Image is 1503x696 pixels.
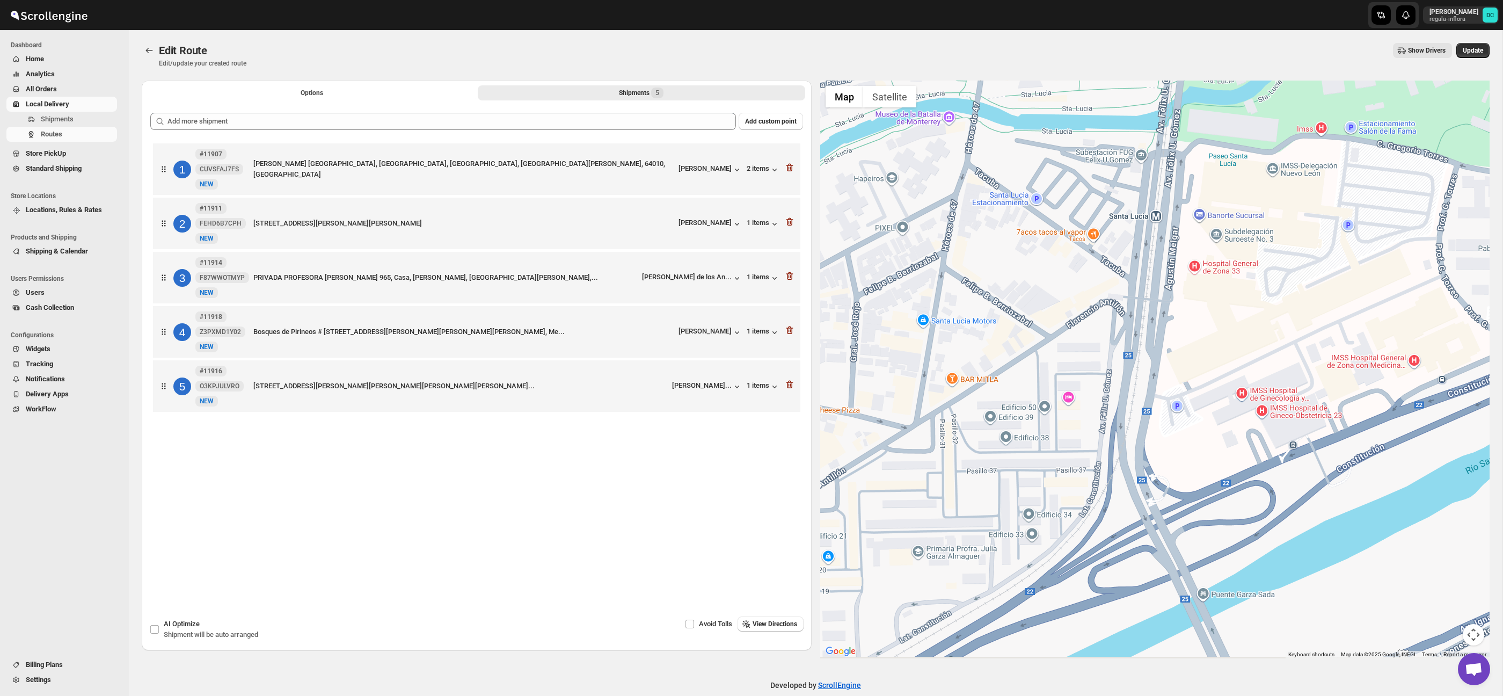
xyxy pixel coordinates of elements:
[6,672,117,687] button: Settings
[747,273,780,284] button: 1 items
[11,274,121,283] span: Users Permissions
[253,272,638,283] div: PRIVADA PROFESORA [PERSON_NAME] 965, Casa, [PERSON_NAME], [GEOGRAPHIC_DATA][PERSON_NAME],...
[26,360,53,368] span: Tracking
[6,52,117,67] button: Home
[1443,651,1486,657] a: Report a map error
[1483,8,1498,23] span: DAVID CORONADO
[678,164,742,175] button: [PERSON_NAME]
[142,104,812,549] div: Selected Shipments
[26,405,56,413] span: WorkFlow
[173,378,191,395] div: 5
[153,198,800,249] div: 2#11911FEHD6B7CPHNewNEW[STREET_ADDRESS][PERSON_NAME][PERSON_NAME][PERSON_NAME]1 items
[26,55,44,63] span: Home
[200,259,222,266] b: #11914
[745,117,797,126] span: Add custom point
[200,273,245,282] span: F87WWOTMYP
[747,219,780,229] button: 1 items
[173,161,191,178] div: 1
[655,89,659,97] span: 5
[6,357,117,372] button: Tracking
[642,273,742,284] button: [PERSON_NAME] de los An...
[200,343,214,351] span: NEW
[672,381,732,389] div: [PERSON_NAME]...
[153,306,800,358] div: 4#11918Z3PXMD1Y02NewNEWBosques de Pirineos # [STREET_ADDRESS][PERSON_NAME][PERSON_NAME][PERSON_NA...
[200,397,214,405] span: NEW
[159,59,246,68] p: Edit/update your created route
[142,43,157,58] button: Routes
[26,390,69,398] span: Delivery Apps
[1458,653,1490,685] a: Open chat
[1463,624,1484,646] button: Map camera controls
[6,300,117,315] button: Cash Collection
[1288,651,1334,658] button: Keyboard shortcuts
[1429,8,1478,16] p: [PERSON_NAME]
[167,113,736,130] input: Add more shipment
[6,82,117,97] button: All Orders
[200,235,214,242] span: NEW
[738,617,804,632] button: View Directions
[11,192,121,200] span: Store Locations
[6,67,117,82] button: Analytics
[173,323,191,341] div: 4
[747,164,780,175] button: 2 items
[672,381,742,392] button: [PERSON_NAME]...
[148,85,476,100] button: All Route Options
[6,285,117,300] button: Users
[1423,6,1499,24] button: User menu
[11,233,121,242] span: Products and Shipping
[26,206,102,214] span: Locations, Rules & Rates
[1429,16,1478,23] p: regala-inflora
[1422,651,1437,657] a: Terms (opens in new tab)
[26,164,82,172] span: Standard Shipping
[26,303,74,311] span: Cash Collection
[200,313,222,321] b: #11918
[6,657,117,672] button: Billing Plans
[747,327,780,338] button: 1 items
[164,630,258,639] span: Shipment will be auto arranged
[173,215,191,233] div: 2
[200,205,222,212] b: #11911
[478,85,805,100] button: Selected Shipments
[253,327,674,337] div: Bosques de Pirineos # [STREET_ADDRESS][PERSON_NAME][PERSON_NAME][PERSON_NAME], Me...
[26,70,55,78] span: Analytics
[41,115,74,123] span: Shipments
[153,252,800,303] div: 3#11914F87WWOTMYPNewNEWPRIVADA PROFESORA [PERSON_NAME] 965, Casa, [PERSON_NAME], [GEOGRAPHIC_DATA...
[200,180,214,188] span: NEW
[642,273,732,281] div: [PERSON_NAME] de los An...
[6,202,117,218] button: Locations, Rules & Rates
[6,387,117,402] button: Delivery Apps
[26,247,88,255] span: Shipping & Calendar
[753,620,797,628] span: View Directions
[9,2,89,28] img: ScrollEngine
[200,382,239,390] span: O3KPJULVRO
[823,644,858,658] img: Google
[1456,43,1490,58] button: Update
[823,644,858,658] a: Open this area in Google Maps (opens a new window)
[153,360,800,412] div: 5#11916O3KPJULVRONewNEW[STREET_ADDRESS][PERSON_NAME][PERSON_NAME][PERSON_NAME][PERSON_NAME]...[PE...
[678,219,742,229] button: [PERSON_NAME]
[6,342,117,357] button: Widgets
[6,112,117,127] button: Shipments
[26,676,51,684] span: Settings
[26,345,50,353] span: Widgets
[200,289,214,296] span: NEW
[678,327,742,338] button: [PERSON_NAME]
[699,620,732,628] span: Avoid Tolls
[200,328,241,336] span: Z3PXMD1Y02
[863,86,916,107] button: Show satellite imagery
[159,44,207,57] span: Edit Route
[200,150,222,158] b: #11907
[253,158,674,180] div: [PERSON_NAME] [GEOGRAPHIC_DATA], [GEOGRAPHIC_DATA], [GEOGRAPHIC_DATA], [GEOGRAPHIC_DATA][PERSON_N...
[1393,43,1452,58] button: Show Drivers
[200,219,242,228] span: FEHD6B7CPH
[200,165,239,173] span: CUVSFAJ7FS
[26,288,45,296] span: Users
[301,89,323,97] span: Options
[826,86,863,107] button: Show street map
